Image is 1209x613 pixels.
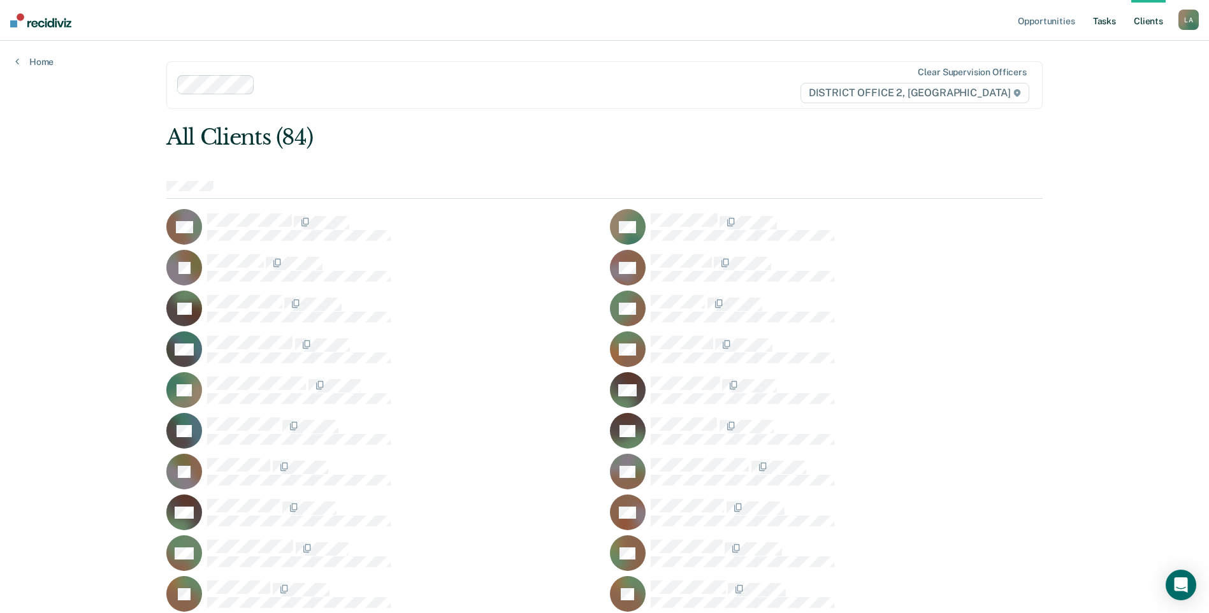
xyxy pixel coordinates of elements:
div: Open Intercom Messenger [1166,570,1196,600]
button: LA [1178,10,1199,30]
div: Clear supervision officers [918,67,1026,78]
span: DISTRICT OFFICE 2, [GEOGRAPHIC_DATA] [800,83,1029,103]
div: L A [1178,10,1199,30]
img: Recidiviz [10,13,71,27]
div: All Clients (84) [166,124,867,150]
a: Home [15,56,54,68]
